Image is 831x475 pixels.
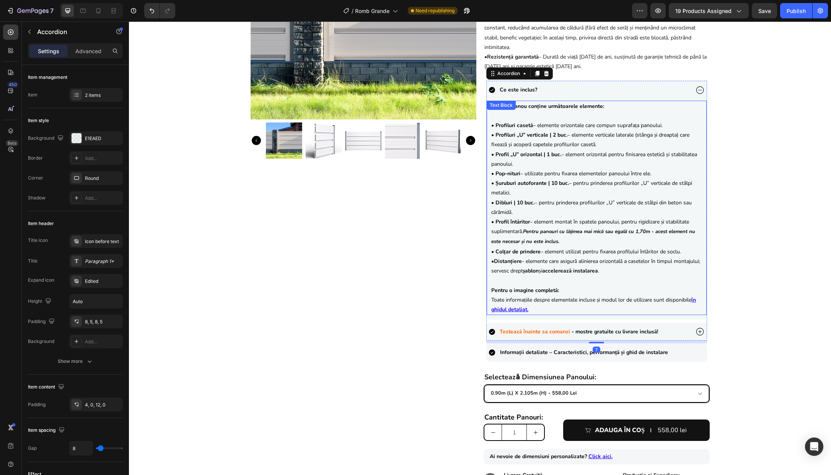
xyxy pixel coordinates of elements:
p: Advanced [75,47,101,55]
div: Item management [28,74,67,81]
div: Icon before text [85,238,121,245]
span: Save [758,8,771,14]
div: Item content [28,382,66,392]
strong: • Profil întăritor [362,197,401,204]
div: E1EAED [85,135,121,142]
div: Undo/Redo [144,3,175,18]
button: Show more [28,354,123,368]
div: Text Block [359,80,385,87]
div: ADAUGA ÎN COŞ [466,403,516,415]
button: increment [398,403,415,419]
strong: Fiecare panou conține următoarele elemente: [362,81,475,88]
div: Background [28,133,65,144]
div: Item header [28,220,54,227]
div: Height [28,296,53,307]
strong: Distanțiere [365,236,393,243]
div: Add... [85,338,121,345]
p: Producție si Expediere: [494,450,580,458]
strong: Testează înainte sa comanzi [371,307,441,314]
strong: Ce este inclus? [371,65,408,72]
div: 7 [464,325,471,331]
span: Cantitate Panouri: [355,391,414,400]
strong: • Șuruburi autoforante | 10 buc. [362,158,440,165]
div: 450 [7,82,18,88]
div: Show more [58,357,93,365]
div: Title icon [28,237,48,244]
button: Carousel Next Arrow [337,114,346,124]
button: 19 products assigned [669,3,749,18]
span: / [352,7,354,15]
div: Round [85,175,121,182]
p: 7 [50,6,54,15]
p: Toate informațiile despre elementele incluse și modul lor de utilizare sunt disponibile [362,264,573,293]
input: Auto [70,441,93,455]
p: Settings [38,47,59,55]
div: Gap [28,445,37,452]
span: Need republishing [415,7,455,14]
div: 8, 5, 8, 5 [85,318,121,325]
div: Corner [28,175,43,181]
div: Item spacing [28,425,66,436]
img: Alt Image [355,452,368,465]
div: Shadow [28,194,46,201]
strong: • Dibluri | 10 buc. [362,178,406,185]
div: 4, 0, 12, 0 [85,402,121,408]
button: Save [752,3,777,18]
div: Item [28,91,37,98]
input: quantity [373,403,398,419]
strong: • Pop-nituri [362,149,391,156]
strong: Ai nevoie de dimensiuni personalizate? [361,431,458,439]
strong: șablon [394,246,410,253]
p: Accordion [37,27,102,36]
div: Expand icon [28,277,54,284]
span: 19 products assigned [675,7,732,15]
iframe: Design area [129,21,831,475]
p: • - elemente care asigură alinierea orizontală a casetelor în timpul montajului; servesc drept și . [362,235,573,254]
div: Item style [28,117,49,124]
strong: - mostre gratuite cu livrare inclusă! [443,307,529,314]
strong: • Profil „U” orizontal | 1 buc. [362,129,432,137]
strong: • Profiluri casetă [362,100,404,108]
button: Publish [780,3,812,18]
a: în ghidul detaliat. [362,275,567,292]
strong: Rezistență garantată [358,32,410,39]
strong: • Profiluri „U” verticale | 2 buc. [362,110,438,117]
div: Padding [28,317,56,327]
div: Edited [85,278,121,285]
div: Publish [787,7,806,15]
div: 558,00 lei [528,403,559,415]
div: Open Intercom Messenger [805,437,823,456]
button: decrement [355,403,373,419]
div: Accordion [367,49,393,55]
div: 2 items [85,92,121,99]
span: Romb Grande [355,7,389,15]
a: Click aici. [459,431,484,439]
div: Beta [6,140,18,146]
div: Add... [85,195,121,202]
div: Title [28,258,37,264]
div: Background [28,338,54,345]
div: Padding [28,401,46,408]
strong: accelerează instalarea [413,246,469,253]
input: Auto [70,294,122,308]
p: Livrare Gratuită [375,450,450,458]
button: 7 [3,3,57,18]
button: ADAUGA ÎN COŞ [434,398,581,420]
div: Paragraph 1* [85,258,121,265]
div: Add... [85,155,121,162]
strong: selecteazǎ dimensiunea panoului: [355,351,467,360]
strong: Pentru panouri cu lățimea mai mică sau egală cu 1,70m - acest element nu este necesar și nu este ... [362,207,566,224]
a: Informații detaliate – Caracteristici, performanță și ghid de instalare [371,327,539,335]
div: Border [28,155,43,162]
p: – elemente orizontale care compun suprafața panoului. – elemente verticale laterale (stânga și dr... [362,80,573,235]
strong: Pentru o imagine completă: [362,265,430,273]
strong: • Colțar de prindere [362,227,412,234]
